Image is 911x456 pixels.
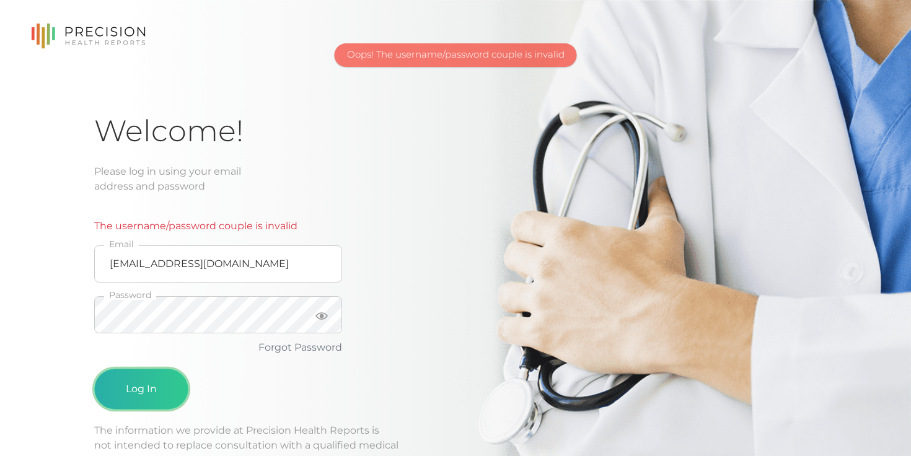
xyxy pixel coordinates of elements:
[94,164,817,194] div: Please log in using your email address and password
[94,113,817,149] h1: Welcome!
[94,245,342,283] input: Email
[94,369,188,410] button: Log In
[258,341,342,353] a: Forgot Password
[335,43,577,67] div: Oops! The username/password couple is invalid
[94,219,342,234] p: The username/password couple is invalid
